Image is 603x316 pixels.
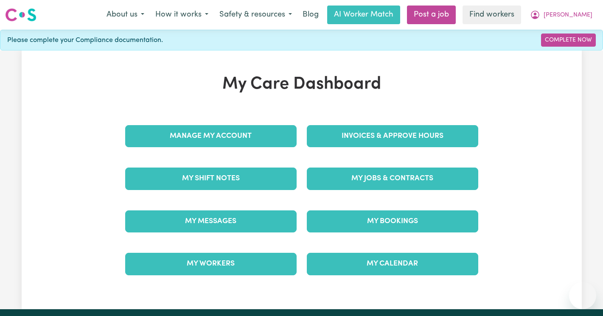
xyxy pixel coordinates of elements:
[307,125,478,147] a: Invoices & Approve Hours
[541,34,596,47] a: Complete Now
[297,6,324,24] a: Blog
[101,6,150,24] button: About us
[125,168,297,190] a: My Shift Notes
[407,6,456,24] a: Post a job
[524,6,598,24] button: My Account
[125,125,297,147] a: Manage My Account
[125,210,297,232] a: My Messages
[307,210,478,232] a: My Bookings
[125,253,297,275] a: My Workers
[307,253,478,275] a: My Calendar
[463,6,521,24] a: Find workers
[5,5,36,25] a: Careseekers logo
[544,11,592,20] span: [PERSON_NAME]
[307,168,478,190] a: My Jobs & Contracts
[120,74,483,95] h1: My Care Dashboard
[327,6,400,24] a: AI Worker Match
[7,35,163,45] span: Please complete your Compliance documentation.
[214,6,297,24] button: Safety & resources
[569,282,596,309] iframe: Button to launch messaging window
[5,7,36,22] img: Careseekers logo
[150,6,214,24] button: How it works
